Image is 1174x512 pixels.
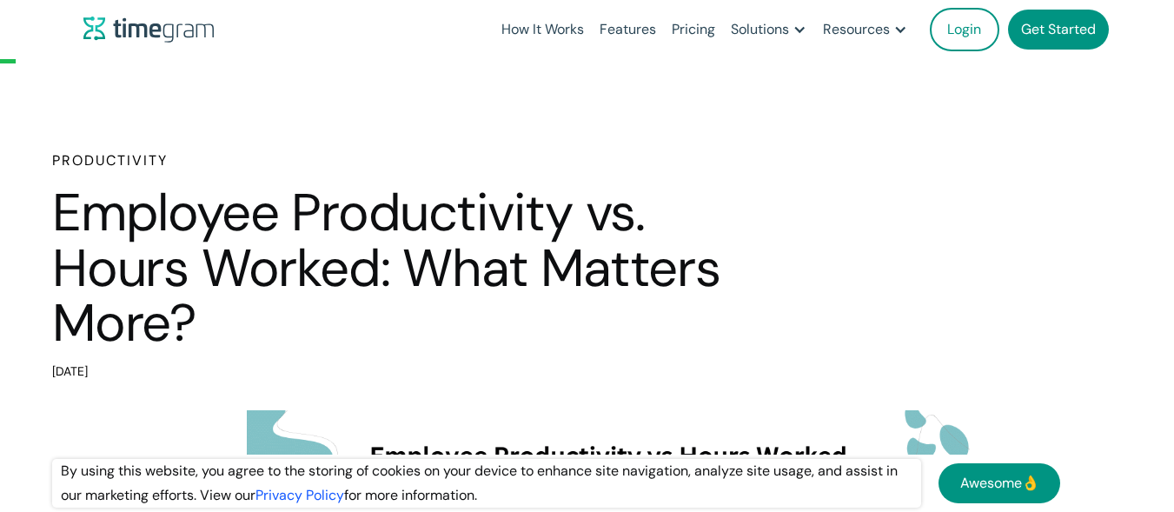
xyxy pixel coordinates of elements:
[1008,10,1109,50] a: Get Started
[255,486,344,504] a: Privacy Policy
[731,17,789,42] div: Solutions
[939,463,1060,503] a: Awesome👌
[1084,400,1166,482] iframe: Tidio Chat
[52,150,782,171] h6: Productivity
[930,8,999,51] a: Login
[823,17,890,42] div: Resources
[52,360,782,384] div: [DATE]
[52,459,921,508] div: By using this website, you agree to the storing of cookies on your device to enhance site navigat...
[52,185,782,351] h1: Employee Productivity vs. Hours Worked: What Matters More?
